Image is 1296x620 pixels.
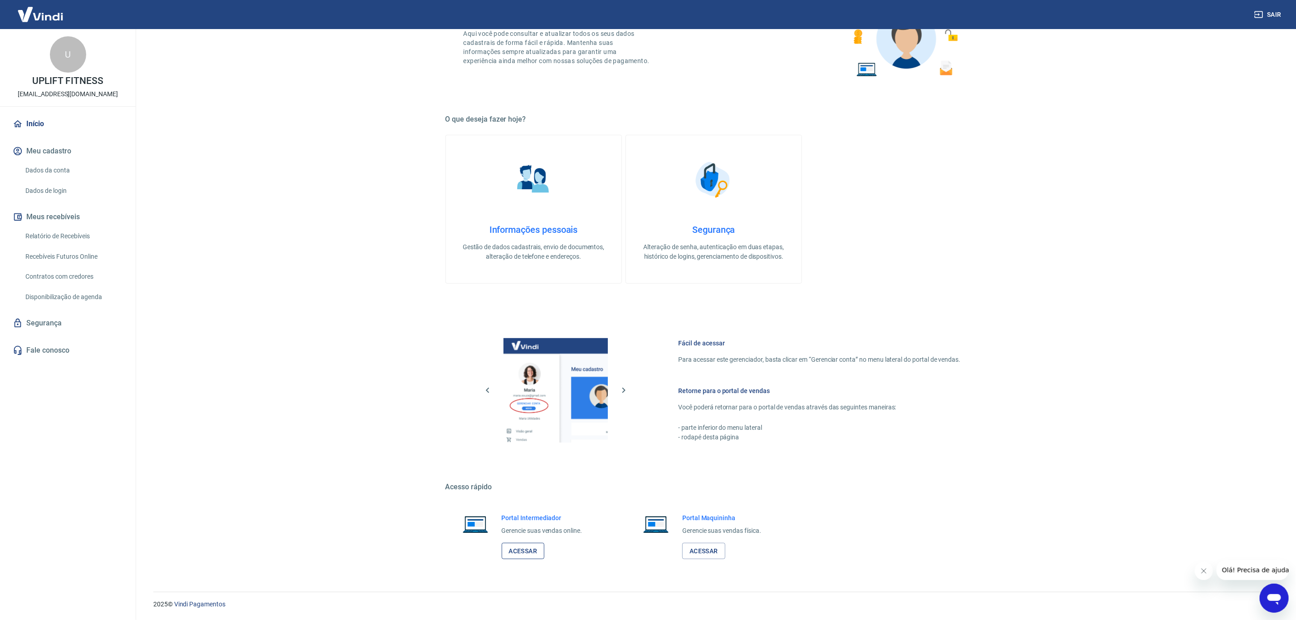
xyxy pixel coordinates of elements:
[679,433,961,442] p: - rodapé desta página
[456,513,494,535] img: Imagem de um notebook aberto
[504,338,608,443] img: Imagem da dashboard mostrando o botão de gerenciar conta na sidebar no lado esquerdo
[679,423,961,433] p: - parte inferior do menu lateral
[50,36,86,73] div: U
[1195,562,1213,580] iframe: Close message
[679,386,961,395] h6: Retorne para o portal de vendas
[22,247,125,266] a: Recebíveis Futuros Online
[32,76,103,86] p: UPLIFT FITNESS
[460,242,607,261] p: Gestão de dados cadastrais, envio de documentos, alteração de telefone e endereços.
[22,227,125,246] a: Relatório de Recebíveis
[511,157,556,202] img: Informações pessoais
[22,182,125,200] a: Dados de login
[679,403,961,412] p: Você poderá retornar para o portal de vendas através das seguintes maneiras:
[682,526,761,536] p: Gerencie suas vendas física.
[11,207,125,227] button: Meus recebíveis
[502,513,582,522] h6: Portal Intermediador
[22,288,125,306] a: Disponibilização de agenda
[445,135,622,284] a: Informações pessoaisInformações pessoaisGestão de dados cadastrais, envio de documentos, alteraçã...
[682,543,725,560] a: Acessar
[18,89,118,99] p: [EMAIL_ADDRESS][DOMAIN_NAME]
[460,224,607,235] h4: Informações pessoais
[11,141,125,161] button: Meu cadastro
[626,135,802,284] a: SegurançaSegurançaAlteração de senha, autenticação em duas etapas, histórico de logins, gerenciam...
[637,513,675,535] img: Imagem de um notebook aberto
[464,29,651,65] p: Aqui você pode consultar e atualizar todos os seus dados cadastrais de forma fácil e rápida. Mant...
[502,526,582,536] p: Gerencie suas vendas online.
[641,224,787,235] h4: Segurança
[502,543,545,560] a: Acessar
[5,6,76,14] span: Olá! Precisa de ajuda?
[679,355,961,364] p: Para acessar este gerenciador, basta clicar em “Gerenciar conta” no menu lateral do portal de ven...
[679,339,961,348] h6: Fácil de acessar
[153,600,1274,609] p: 2025 ©
[691,157,736,202] img: Segurança
[174,600,225,608] a: Vindi Pagamentos
[11,313,125,333] a: Segurança
[11,0,70,28] img: Vindi
[11,114,125,134] a: Início
[445,482,983,492] h5: Acesso rápido
[445,115,983,124] h5: O que deseja fazer hoje?
[641,242,787,261] p: Alteração de senha, autenticação em duas etapas, histórico de logins, gerenciamento de dispositivos.
[22,161,125,180] a: Dados da conta
[11,340,125,360] a: Fale conosco
[1217,560,1289,580] iframe: Message from company
[1252,6,1285,23] button: Sair
[22,267,125,286] a: Contratos com credores
[682,513,761,522] h6: Portal Maquininha
[1260,584,1289,613] iframe: Button to launch messaging window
